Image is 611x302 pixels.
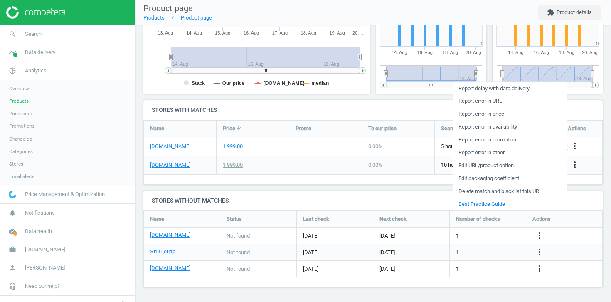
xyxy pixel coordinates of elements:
a: [DOMAIN_NAME] [150,231,190,239]
a: Delete match and blacklist this URL [453,185,567,198]
span: 10 hours ago [441,161,501,169]
h4: Stores with matches [143,100,603,120]
tspan: 13. Aug [158,30,173,35]
i: more_vert [535,230,544,240]
span: Price [223,125,235,132]
h4: Stores without matches [143,191,603,210]
span: 1 [456,265,459,273]
span: Data health [25,228,52,235]
button: more_vert [570,141,580,152]
span: Overview [9,85,29,92]
span: [DATE] [303,232,367,240]
a: Report error in promotion [453,133,567,146]
a: Report error in other [453,146,567,159]
span: [DATE] [303,265,367,273]
span: Products [9,98,29,104]
a: Best Practice Guide [453,198,567,210]
a: [DOMAIN_NAME] [150,161,190,169]
tspan: 14. Aug [392,50,407,55]
span: Changelog [9,136,32,142]
span: To our price [368,125,397,132]
span: [DATE] [379,249,395,256]
span: [PERSON_NAME] [25,264,65,272]
i: search [5,26,20,42]
tspan: median [311,80,329,86]
span: Price Management & Optimization [25,191,105,198]
span: 1 [456,232,459,240]
i: more_vert [535,264,544,274]
a: Report error in price [453,107,567,120]
i: more_vert [570,141,580,151]
span: Email alerts [9,173,34,180]
button: more_vert [535,230,544,241]
i: headset_mic [5,278,20,294]
span: Need our help? [25,282,60,290]
tspan: 20. Aug [466,50,481,55]
span: Name [150,215,164,223]
img: wGWNvw8QSZomAAAAABJRU5ErkJggg== [9,191,16,198]
span: Not found [227,265,250,273]
a: Эпицентр [150,248,175,255]
span: Name [150,125,164,132]
span: Stores [9,161,23,167]
tspan: 16. Aug [244,30,259,35]
button: more_vert [570,160,580,171]
tspan: 20. Aug [582,50,597,55]
span: 1 [456,249,459,256]
span: Price index [9,110,33,117]
a: Report error in availability [453,120,567,133]
span: [DATE] [303,249,367,256]
a: Edit packaging coefficient [453,172,567,185]
button: extensionProduct details [538,5,601,20]
tspan: 18. Aug [559,50,574,55]
a: Products [143,15,165,21]
text: 0 [596,41,599,46]
tspan: 19. Aug [329,30,345,35]
i: notifications [5,205,20,221]
i: cloud_done [5,223,20,239]
span: Analytics [25,67,47,74]
span: Promotions [9,123,34,129]
tspan: [DOMAIN_NAME] [264,80,305,86]
i: arrow_downward [235,124,242,131]
span: [DOMAIN_NAME] [25,246,65,253]
tspan: 18. Aug [301,30,316,35]
img: ajHJNr6hYgQAAAAASUVORK5CYII= [6,6,65,19]
tspan: 16. Aug [417,50,433,55]
a: Report delay with data delivery [453,82,567,95]
a: Product page [181,15,212,21]
tspan: 18. Aug [443,50,458,55]
i: extension [547,9,554,16]
span: Status [227,215,242,223]
span: 0.00 % [368,162,382,168]
span: Scanned [441,125,462,132]
tspan: 16. Aug [534,50,549,55]
a: [DOMAIN_NAME] [150,143,190,150]
div: — [296,143,300,150]
button: more_vert [535,264,544,275]
tspan: 20. … [352,30,365,35]
a: Report error in URL [453,94,567,107]
span: [DATE] [379,265,395,273]
div: 1 999.00 [223,143,243,150]
i: timeline [5,45,20,60]
span: Product page [143,3,193,13]
tspan: 15. Aug [215,30,230,35]
tspan: Our price [222,80,245,86]
span: Actions [568,125,586,132]
tspan: 14. Aug [186,30,202,35]
i: work [5,242,20,257]
a: Edit URL/product option [453,159,567,172]
div: — [296,161,300,169]
i: more_vert [535,247,544,257]
span: Data delivery [25,49,55,56]
span: Promo [296,125,311,132]
text: 0 [480,41,482,46]
a: [DOMAIN_NAME] [150,265,190,272]
button: more_vert [535,247,544,258]
span: Search [25,30,42,38]
span: 0.00 % [368,143,382,149]
span: Categories [9,148,33,155]
span: Not found [227,232,250,240]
